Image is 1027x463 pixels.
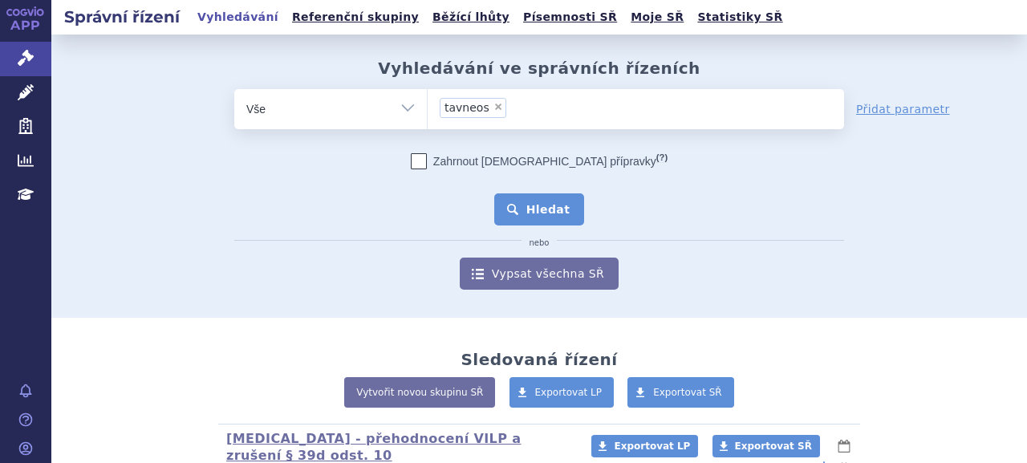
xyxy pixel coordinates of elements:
[509,377,615,408] a: Exportovat LP
[344,377,495,408] a: Vytvořit novou skupinu SŘ
[626,6,688,28] a: Moje SŘ
[51,6,193,28] h2: Správní řízení
[287,6,424,28] a: Referenční skupiny
[614,441,690,452] span: Exportovat LP
[461,350,617,369] h2: Sledovaná řízení
[494,193,585,225] button: Hledat
[535,387,603,398] span: Exportovat LP
[444,102,489,113] span: tavneos
[511,97,578,117] input: tavneos
[836,437,852,456] button: lhůty
[518,6,622,28] a: Písemnosti SŘ
[653,387,722,398] span: Exportovat SŘ
[692,6,787,28] a: Statistiky SŘ
[712,435,820,457] a: Exportovat SŘ
[460,258,619,290] a: Vypsat všechna SŘ
[193,6,283,28] a: Vyhledávání
[656,152,668,163] abbr: (?)
[735,441,812,452] span: Exportovat SŘ
[428,6,514,28] a: Běžící lhůty
[226,431,522,463] a: [MEDICAL_DATA] - přehodnocení VILP a zrušení § 39d odst. 10
[522,238,558,248] i: nebo
[591,435,698,457] a: Exportovat LP
[411,153,668,169] label: Zahrnout [DEMOGRAPHIC_DATA] přípravky
[493,102,503,112] span: ×
[378,59,700,78] h2: Vyhledávání ve správních řízeních
[627,377,734,408] a: Exportovat SŘ
[856,101,950,117] a: Přidat parametr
